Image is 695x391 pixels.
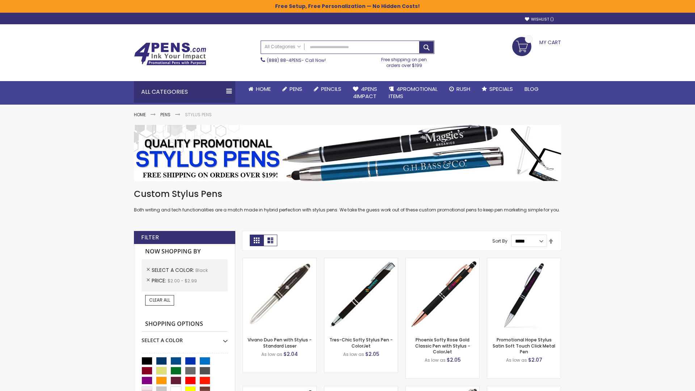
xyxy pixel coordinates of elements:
[525,85,539,93] span: Blog
[261,41,304,53] a: All Categories
[487,258,561,332] img: Promotional Hope Stylus Satin Soft Touch Click Metal Pen-Black
[487,258,561,264] a: Promotional Hope Stylus Satin Soft Touch Click Metal Pen-Black
[248,337,312,349] a: Vivano Duo Pen with Stylus - Standard Laser
[277,81,308,97] a: Pens
[243,258,316,332] img: Vivano Duo Pen with Stylus - Standard Laser-Black
[149,297,170,303] span: Clear All
[347,81,383,105] a: 4Pens4impact
[456,85,470,93] span: Rush
[267,57,302,63] a: (888) 88-4PENS
[142,244,228,259] strong: Now Shopping by
[185,112,212,118] strong: Stylus Pens
[168,278,197,284] span: $2.00 - $2.99
[519,81,544,97] a: Blog
[290,85,302,93] span: Pens
[324,258,398,332] img: Tres-Chic Softy Stylus Pen - ColorJet-Black
[243,258,316,264] a: Vivano Duo Pen with Stylus - Standard Laser-Black
[256,85,271,93] span: Home
[443,81,476,97] a: Rush
[324,258,398,264] a: Tres-Chic Softy Stylus Pen - ColorJet-Black
[425,357,446,363] span: As low as
[415,337,470,354] a: Phoenix Softy Rose Gold Classic Pen with Stylus - ColorJet
[134,188,561,213] div: Both writing and tech functionalities are a match made in hybrid perfection with stylus pens. We ...
[195,267,208,273] span: Black
[506,357,527,363] span: As low as
[145,295,174,305] a: Clear All
[141,234,159,241] strong: Filter
[134,125,561,181] img: Stylus Pens
[134,42,206,66] img: 4Pens Custom Pens and Promotional Products
[321,85,341,93] span: Pencils
[265,44,301,50] span: All Categories
[142,332,228,344] div: Select A Color
[489,85,513,93] span: Specials
[343,351,364,357] span: As low as
[525,17,554,22] a: Wishlist
[308,81,347,97] a: Pencils
[492,238,507,244] label: Sort By
[406,258,479,332] img: Phoenix Softy Rose Gold Classic Pen with Stylus - ColorJet-Black
[152,266,195,274] span: Select A Color
[283,350,298,358] span: $2.04
[243,81,277,97] a: Home
[134,188,561,200] h1: Custom Stylus Pens
[383,81,443,105] a: 4PROMOTIONALITEMS
[142,316,228,332] strong: Shopping Options
[134,112,146,118] a: Home
[152,277,168,284] span: Price
[353,85,377,100] span: 4Pens 4impact
[374,54,435,68] div: Free shipping on pen orders over $199
[160,112,170,118] a: Pens
[250,235,264,246] strong: Grid
[493,337,555,354] a: Promotional Hope Stylus Satin Soft Touch Click Metal Pen
[389,85,438,100] span: 4PROMOTIONAL ITEMS
[329,337,393,349] a: Tres-Chic Softy Stylus Pen - ColorJet
[476,81,519,97] a: Specials
[406,258,479,264] a: Phoenix Softy Rose Gold Classic Pen with Stylus - ColorJet-Black
[267,57,326,63] span: - Call Now!
[528,356,542,363] span: $2.07
[261,351,282,357] span: As low as
[365,350,379,358] span: $2.05
[134,81,235,103] div: All Categories
[447,356,461,363] span: $2.05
